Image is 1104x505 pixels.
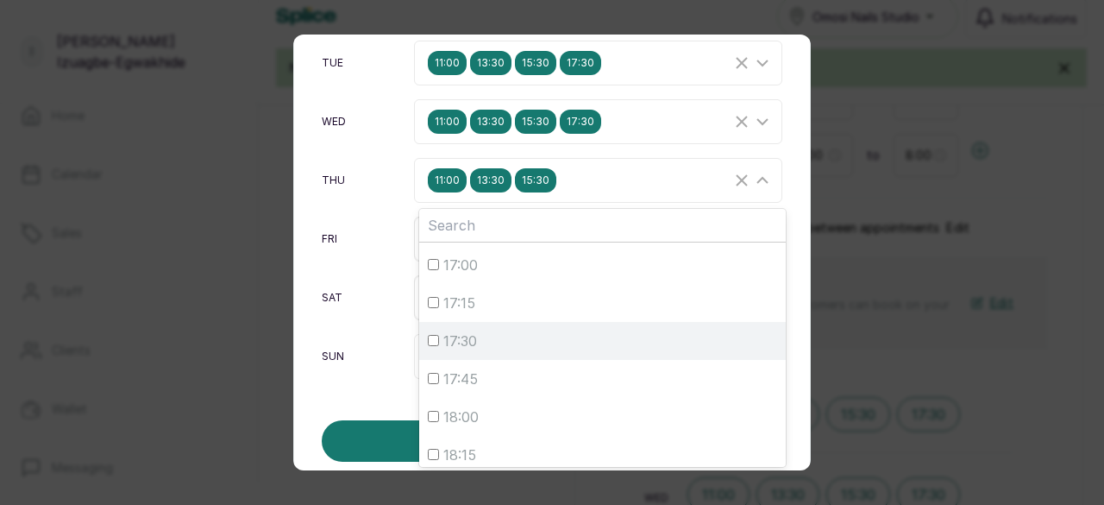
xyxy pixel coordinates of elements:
span: 11:00 [428,110,467,134]
span: 13:30 [470,110,511,134]
input: 18:15 [428,449,439,460]
span: wed [322,115,346,129]
span: fri [322,232,337,246]
span: 13:30 [470,168,511,193]
span: 17:30 [560,110,601,134]
input: 17:00 [428,259,439,270]
span: 17:30 [443,331,477,351]
input: Search [419,209,786,242]
span: sat [322,291,342,305]
span: 17:15 [443,293,475,313]
span: 15:30 [515,168,556,193]
span: 18:00 [443,407,479,427]
button: Clear Selected [731,170,752,191]
span: tue [322,56,343,70]
input: 17:30 [428,335,439,346]
button: Clear Selected [731,53,752,73]
input: 17:45 [428,373,439,384]
span: sun [322,350,344,363]
input: 17:15 [428,297,439,308]
span: 17:30 [560,51,601,75]
span: 17:00 [443,255,478,275]
span: 11:00 [428,168,467,193]
span: 13:30 [470,51,511,75]
button: Save [322,420,782,462]
span: thu [322,174,345,187]
button: Clear Selected [731,111,752,132]
input: 18:00 [428,411,439,422]
span: 11:00 [428,51,467,75]
span: 18:15 [443,445,476,465]
span: 15:30 [515,51,556,75]
span: 15:30 [515,110,556,134]
span: 17:45 [443,369,478,389]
